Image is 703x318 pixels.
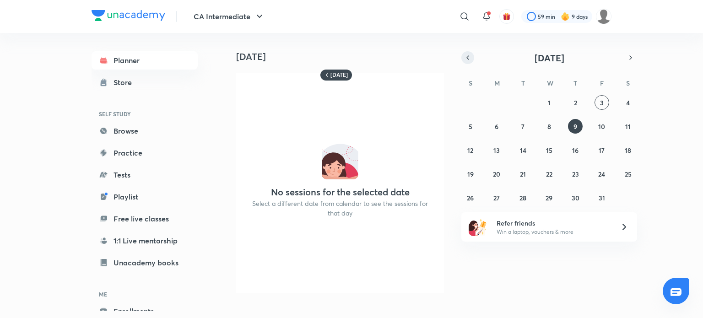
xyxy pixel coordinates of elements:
button: October 17, 2025 [595,143,609,157]
img: No events [322,143,358,179]
img: Company Logo [92,10,165,21]
div: Store [114,77,137,88]
button: October 1, 2025 [542,95,557,110]
abbr: October 26, 2025 [467,194,474,202]
abbr: Saturday [626,79,630,87]
button: October 28, 2025 [516,190,530,205]
abbr: October 7, 2025 [521,122,525,131]
abbr: Thursday [573,79,577,87]
abbr: October 21, 2025 [520,170,526,178]
button: October 24, 2025 [595,167,609,181]
button: October 11, 2025 [621,119,635,134]
a: Practice [92,144,198,162]
abbr: October 2, 2025 [574,98,577,107]
img: streak [561,12,570,21]
button: October 9, 2025 [568,119,583,134]
abbr: October 8, 2025 [547,122,551,131]
button: October 12, 2025 [463,143,478,157]
h6: ME [92,286,198,302]
abbr: October 20, 2025 [493,170,500,178]
button: October 31, 2025 [595,190,609,205]
img: referral [469,218,487,236]
button: avatar [499,9,514,24]
button: October 30, 2025 [568,190,583,205]
a: Tests [92,166,198,184]
img: dhanak [596,9,611,24]
button: October 27, 2025 [489,190,504,205]
a: Playlist [92,188,198,206]
abbr: October 4, 2025 [626,98,630,107]
abbr: October 3, 2025 [600,98,604,107]
abbr: October 24, 2025 [598,170,605,178]
button: October 23, 2025 [568,167,583,181]
button: October 18, 2025 [621,143,635,157]
h4: [DATE] [236,51,451,62]
p: Select a different date from calendar to see the sessions for that day [247,199,433,218]
abbr: October 22, 2025 [546,170,552,178]
button: October 7, 2025 [516,119,530,134]
button: October 20, 2025 [489,167,504,181]
button: October 29, 2025 [542,190,557,205]
span: [DATE] [535,52,564,64]
button: October 8, 2025 [542,119,557,134]
abbr: October 23, 2025 [572,170,579,178]
h4: No sessions for the selected date [271,187,410,198]
abbr: October 9, 2025 [573,122,577,131]
button: October 6, 2025 [489,119,504,134]
button: October 19, 2025 [463,167,478,181]
abbr: October 31, 2025 [599,194,605,202]
abbr: October 10, 2025 [598,122,605,131]
button: October 5, 2025 [463,119,478,134]
h6: SELF STUDY [92,106,198,122]
abbr: October 25, 2025 [625,170,632,178]
a: Browse [92,122,198,140]
abbr: October 28, 2025 [519,194,526,202]
abbr: October 1, 2025 [548,98,551,107]
abbr: Friday [600,79,604,87]
button: October 10, 2025 [595,119,609,134]
abbr: Sunday [469,79,472,87]
h6: [DATE] [330,71,348,79]
button: October 15, 2025 [542,143,557,157]
a: Store [92,73,198,92]
button: October 26, 2025 [463,190,478,205]
button: October 13, 2025 [489,143,504,157]
img: avatar [503,12,511,21]
button: CA Intermediate [188,7,270,26]
abbr: October 14, 2025 [520,146,526,155]
abbr: October 13, 2025 [493,146,500,155]
a: Free live classes [92,210,198,228]
abbr: October 27, 2025 [493,194,500,202]
abbr: October 12, 2025 [467,146,473,155]
button: October 21, 2025 [516,167,530,181]
button: October 4, 2025 [621,95,635,110]
abbr: Wednesday [547,79,553,87]
abbr: October 15, 2025 [546,146,552,155]
button: October 22, 2025 [542,167,557,181]
button: October 2, 2025 [568,95,583,110]
abbr: October 16, 2025 [572,146,579,155]
h6: Refer friends [497,218,609,228]
abbr: October 6, 2025 [495,122,498,131]
button: October 25, 2025 [621,167,635,181]
abbr: October 17, 2025 [599,146,605,155]
abbr: October 29, 2025 [546,194,552,202]
a: Unacademy books [92,253,198,272]
a: 1:1 Live mentorship [92,232,198,250]
abbr: October 30, 2025 [572,194,579,202]
abbr: October 5, 2025 [469,122,472,131]
button: October 14, 2025 [516,143,530,157]
a: Company Logo [92,10,165,23]
button: [DATE] [474,51,624,64]
a: Planner [92,51,198,70]
abbr: October 11, 2025 [625,122,631,131]
abbr: October 18, 2025 [625,146,631,155]
abbr: Tuesday [521,79,525,87]
button: October 3, 2025 [595,95,609,110]
abbr: October 19, 2025 [467,170,474,178]
button: October 16, 2025 [568,143,583,157]
p: Win a laptop, vouchers & more [497,228,609,236]
abbr: Monday [494,79,500,87]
